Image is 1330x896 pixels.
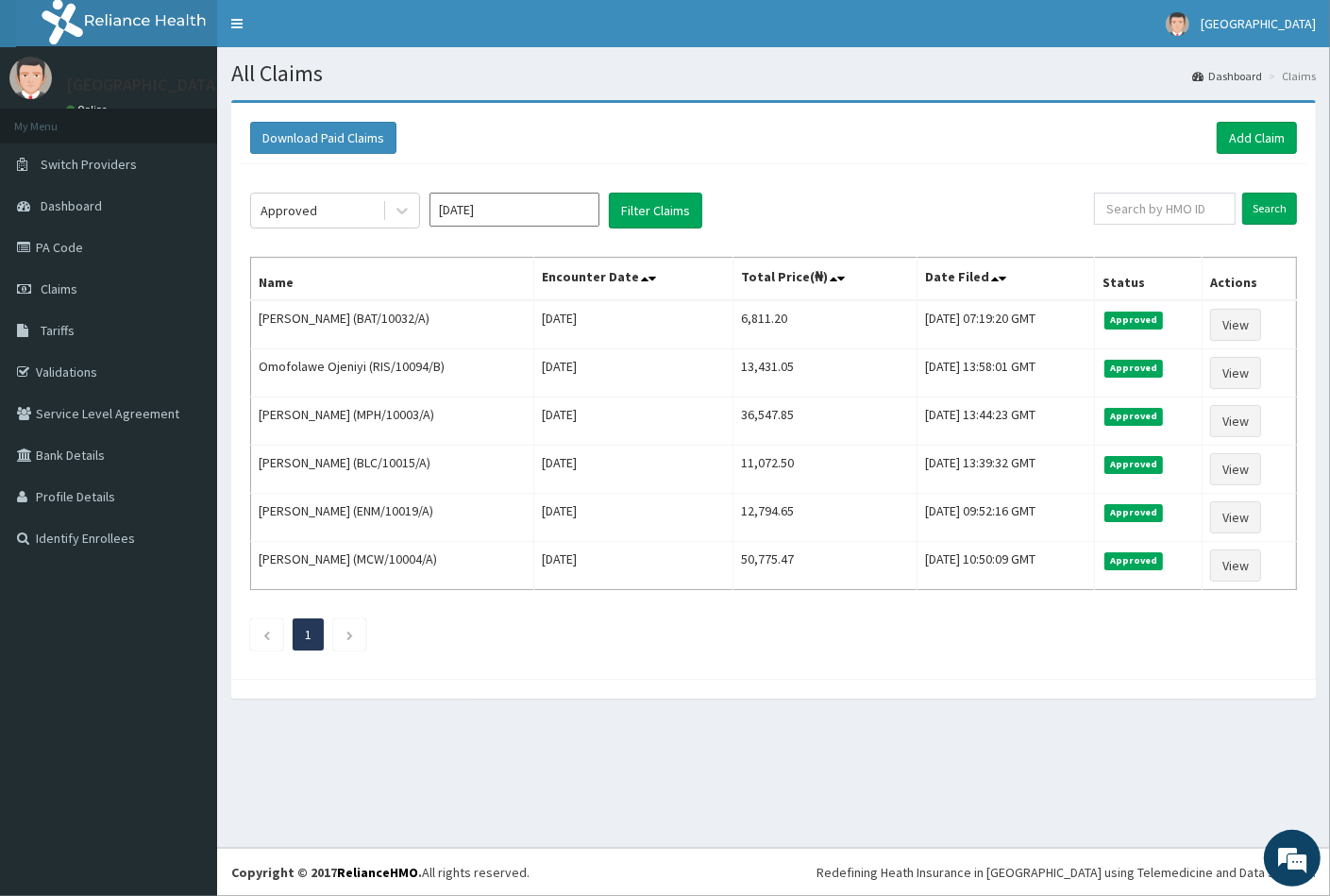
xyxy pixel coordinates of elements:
div: Redefining Heath Insurance in [GEOGRAPHIC_DATA] using Telemedicine and Data Science! [817,863,1316,882]
span: Approved [1104,504,1164,521]
img: d_794563401_company_1708531726252_794563401 [35,94,76,142]
th: Date Filed [917,258,1094,301]
a: View [1210,501,1261,533]
textarea: Type your message and hit 'Enter' [9,516,360,582]
a: Next page [345,626,354,643]
td: [PERSON_NAME] (MCW/10004/A) [251,542,534,590]
td: [DATE] [534,542,732,590]
a: View [1210,405,1261,437]
span: [GEOGRAPHIC_DATA] [1201,15,1316,32]
span: Dashboard [41,197,102,214]
span: Claims [41,280,77,297]
a: View [1210,453,1261,485]
a: RelianceHMO [337,864,418,881]
div: Chat with us now [98,106,317,130]
a: Add Claim [1217,122,1297,154]
td: 12,794.65 [732,494,917,542]
a: View [1210,357,1261,389]
button: Filter Claims [609,193,702,228]
p: [GEOGRAPHIC_DATA] [66,76,222,93]
td: [DATE] [534,349,732,397]
input: Search by HMO ID [1094,193,1236,225]
th: Encounter Date [534,258,732,301]
td: [DATE] 07:19:20 GMT [917,300,1094,349]
td: 11,072.50 [732,446,917,494]
img: User Image [1166,12,1189,36]
td: [DATE] [534,494,732,542]
a: Online [66,103,111,116]
span: Approved [1104,312,1164,329]
input: Search [1242,193,1297,225]
td: [DATE] 09:52:16 GMT [917,494,1094,542]
span: Switch Providers [41,156,137,173]
div: Minimize live chat window [310,9,355,55]
span: Approved [1104,408,1164,425]
td: [DATE] 13:39:32 GMT [917,446,1094,494]
input: Select Month and Year [429,193,599,227]
td: [DATE] 13:58:01 GMT [917,349,1094,397]
li: Claims [1264,68,1316,84]
a: Page 1 is your current page [305,626,311,643]
th: Status [1094,258,1202,301]
td: [DATE] [534,446,732,494]
td: [DATE] [534,397,732,446]
strong: Copyright © 2017 . [231,864,422,881]
footer: All rights reserved. [217,848,1330,896]
span: Approved [1104,552,1164,569]
th: Name [251,258,534,301]
td: 13,431.05 [732,349,917,397]
a: View [1210,549,1261,582]
td: [PERSON_NAME] (BLC/10015/A) [251,446,534,494]
th: Total Price(₦) [732,258,917,301]
span: We're online! [109,238,261,429]
a: Dashboard [1192,68,1262,84]
span: Approved [1104,360,1164,377]
div: Approved [261,201,317,220]
a: Previous page [262,626,271,643]
th: Actions [1203,258,1297,301]
td: [DATE] 10:50:09 GMT [917,542,1094,590]
td: 36,547.85 [732,397,917,446]
td: 50,775.47 [732,542,917,590]
h1: All Claims [231,61,1316,86]
td: [PERSON_NAME] (MPH/10003/A) [251,397,534,446]
button: Download Paid Claims [250,122,396,154]
td: [DATE] 13:44:23 GMT [917,397,1094,446]
span: Approved [1104,456,1164,473]
td: [DATE] [534,300,732,349]
td: Omofolawe Ojeniyi (RIS/10094/B) [251,349,534,397]
td: [PERSON_NAME] (ENM/10019/A) [251,494,534,542]
img: User Image [9,57,52,99]
a: View [1210,309,1261,341]
td: [PERSON_NAME] (BAT/10032/A) [251,300,534,349]
span: Tariffs [41,322,75,339]
td: 6,811.20 [732,300,917,349]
